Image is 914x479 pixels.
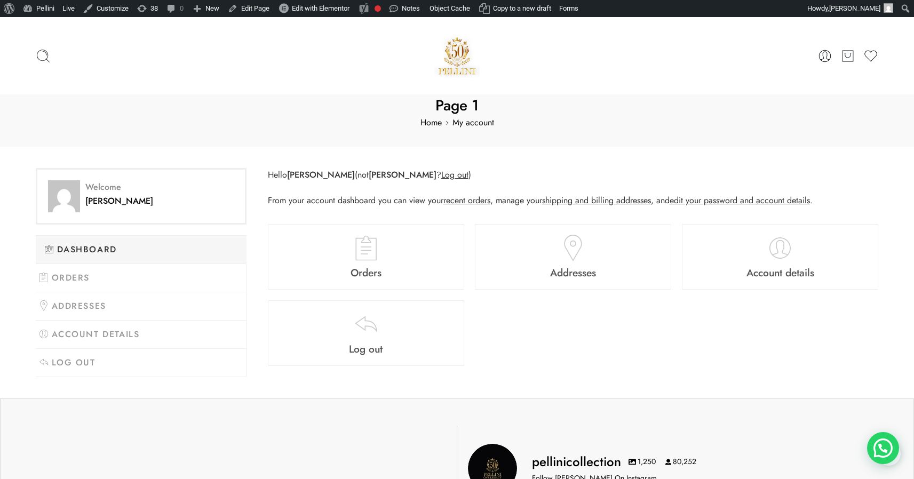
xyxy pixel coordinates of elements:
a: Account details [36,321,247,349]
a: Addresses [475,224,671,290]
a: Addresses [36,292,247,321]
a: Account details [682,224,878,290]
strong: [PERSON_NAME] [287,169,355,181]
span: 1,250 [629,457,656,467]
a: recent orders [443,194,490,206]
a: edit your password and account details [670,194,810,206]
span: Page 1 [36,95,879,116]
strong: [PERSON_NAME] [369,169,436,181]
span: Welcome [48,180,234,194]
span: 80,252 [665,457,696,467]
a: Log out [268,300,464,366]
a: My account [452,116,494,130]
a: Pellini - [434,33,480,78]
a: My Account [817,49,832,63]
span: Edit with Elementor [292,4,349,12]
span: [PERSON_NAME] [48,194,234,208]
a: Home [420,116,442,130]
p: Hello (not ? ) [268,168,879,182]
img: Pellini [434,33,480,78]
a: Log out [441,169,468,181]
p: From your account dashboard you can view your , manage your , and . [268,194,879,207]
a: Orders [36,264,247,292]
a: Wishlist [863,49,878,63]
a: Cart [840,49,855,63]
a: Log out [36,349,247,377]
nav: Account pages [268,219,879,371]
nav: Account pages [36,235,247,377]
a: Dashboard [36,235,247,264]
span: [PERSON_NAME] [829,4,880,12]
a: Orders [268,224,464,290]
h3: pellinicollection [532,453,621,471]
div: Focus keyphrase not set [375,5,381,12]
a: shipping and billing addresses [542,194,651,206]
